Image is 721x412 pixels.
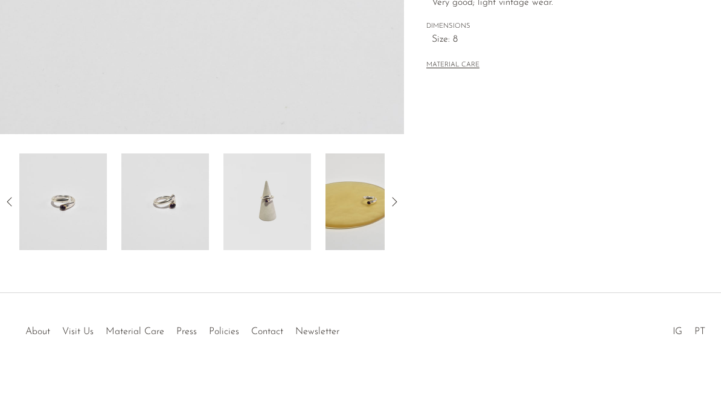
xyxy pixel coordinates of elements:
[432,32,698,48] span: Size: 8
[62,327,94,336] a: Visit Us
[209,327,239,336] a: Policies
[223,153,311,250] img: Amethyst Wrap Ring
[176,327,197,336] a: Press
[19,153,107,250] img: Amethyst Wrap Ring
[694,327,705,336] a: PT
[673,327,682,336] a: IG
[325,153,413,250] img: Amethyst Wrap Ring
[25,327,50,336] a: About
[667,317,711,340] ul: Social Medias
[426,61,479,70] button: MATERIAL CARE
[19,317,345,340] ul: Quick links
[121,153,209,250] img: Amethyst Wrap Ring
[106,327,164,336] a: Material Care
[426,21,698,32] span: DIMENSIONS
[251,327,283,336] a: Contact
